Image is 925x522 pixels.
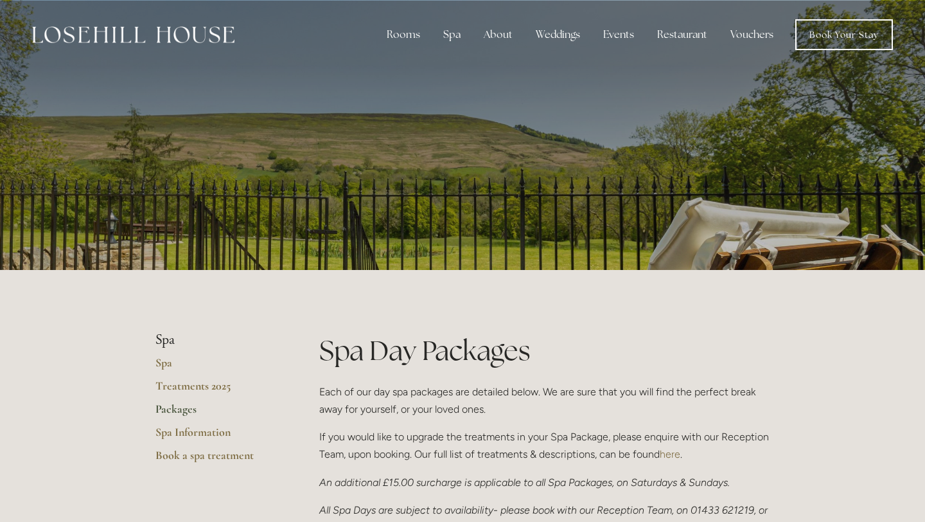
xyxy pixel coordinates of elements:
a: Vouchers [720,22,784,48]
a: Book a spa treatment [155,448,278,471]
a: Packages [155,402,278,425]
a: Book Your Stay [795,19,893,50]
li: Spa [155,332,278,348]
p: If you would like to upgrade the treatments in your Spa Package, please enquire with our Receptio... [319,428,770,463]
div: Weddings [525,22,590,48]
h1: Spa Day Packages [319,332,770,370]
a: Treatments 2025 [155,379,278,402]
em: An additional £15.00 surcharge is applicable to all Spa Packages, on Saturdays & Sundays. [319,476,730,489]
p: Each of our day spa packages are detailed below. We are sure that you will find the perfect break... [319,383,770,418]
div: Rooms [376,22,430,48]
a: Spa Information [155,425,278,448]
div: About [473,22,523,48]
a: Spa [155,355,278,379]
div: Spa [433,22,471,48]
div: Restaurant [647,22,718,48]
img: Losehill House [32,26,234,43]
div: Events [593,22,644,48]
a: here [660,448,680,460]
